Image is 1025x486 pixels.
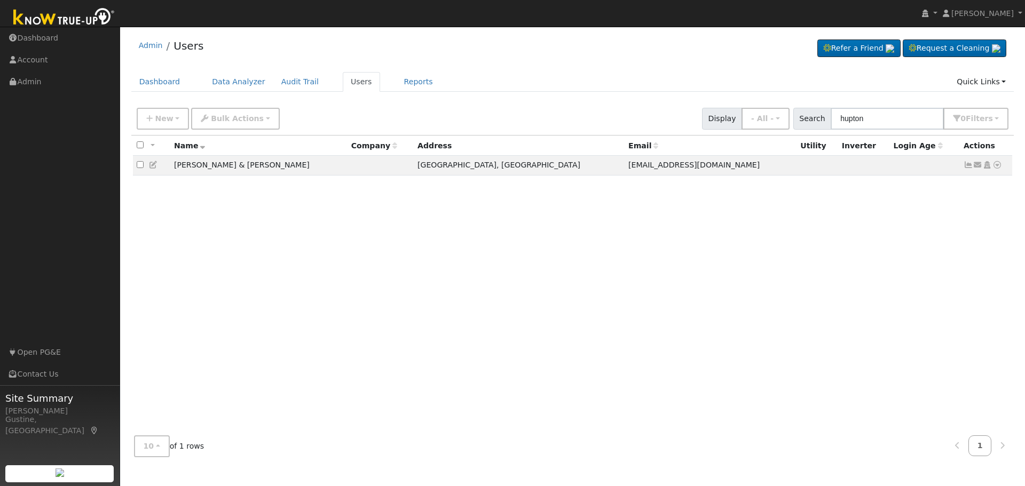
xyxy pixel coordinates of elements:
button: Bulk Actions [191,108,279,130]
div: [PERSON_NAME] [5,405,114,417]
span: Filter [966,114,993,123]
a: Reports [396,72,441,92]
a: Request a Cleaning [903,39,1006,58]
div: Utility [800,140,834,152]
span: New [155,114,173,123]
a: 1 [968,435,992,456]
a: Quick Links [949,72,1014,92]
span: of 1 rows [134,435,204,457]
button: - All - [742,108,790,130]
img: retrieve [56,468,64,477]
a: Users [174,39,203,52]
a: Edit User [149,161,159,169]
a: bhupton@gmail.com [973,160,983,171]
div: Address [417,140,621,152]
span: Days since last login [894,141,943,150]
span: Name [174,141,206,150]
td: [GEOGRAPHIC_DATA], [GEOGRAPHIC_DATA] [414,156,625,176]
span: 10 [144,442,154,450]
span: Company name [351,141,397,150]
div: Inverter [842,140,886,152]
a: Not connected [964,161,973,169]
a: Other actions [992,160,1002,171]
img: retrieve [992,44,1000,53]
input: Search [831,108,944,130]
td: [PERSON_NAME] & [PERSON_NAME] [170,156,348,176]
span: Email [628,141,658,150]
a: Map [90,426,99,435]
a: Data Analyzer [204,72,273,92]
span: Bulk Actions [211,114,264,123]
div: Actions [964,140,1008,152]
span: Search [793,108,831,130]
button: 10 [134,435,170,457]
button: New [137,108,190,130]
a: Users [343,72,380,92]
a: Login As [982,161,992,169]
img: retrieve [886,44,894,53]
span: [PERSON_NAME] [951,9,1014,18]
button: 0Filters [943,108,1008,130]
div: Gustine, [GEOGRAPHIC_DATA] [5,414,114,436]
a: Refer a Friend [817,39,901,58]
span: Display [702,108,742,130]
span: Site Summary [5,391,114,405]
span: [EMAIL_ADDRESS][DOMAIN_NAME] [628,161,760,169]
span: s [988,114,992,123]
a: Audit Trail [273,72,327,92]
a: Dashboard [131,72,188,92]
img: Know True-Up [8,6,120,30]
a: Admin [139,41,163,50]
